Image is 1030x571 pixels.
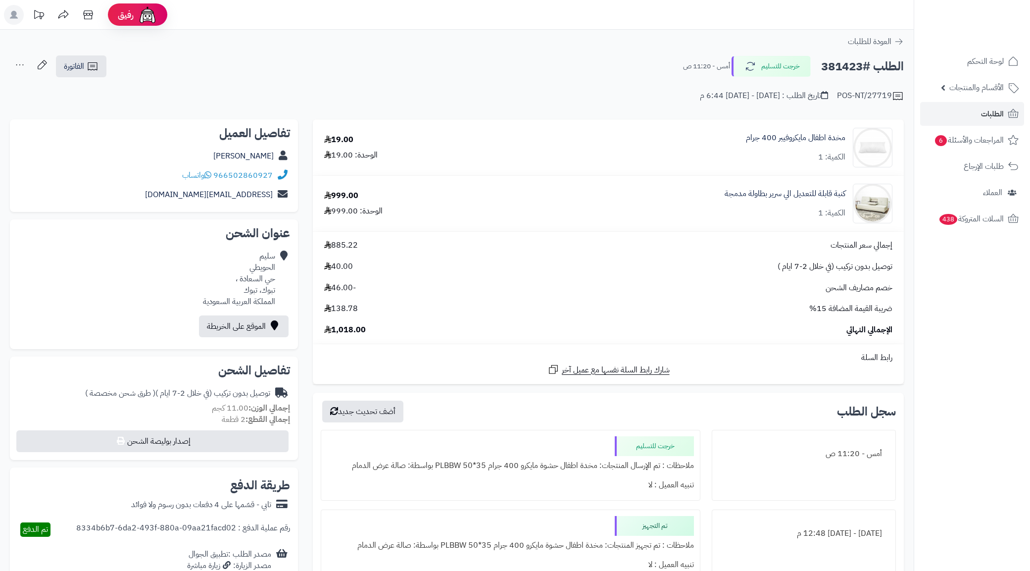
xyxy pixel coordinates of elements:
[831,240,892,251] span: إجمالي سعر المنتجات
[324,261,353,272] span: 40.00
[322,401,403,422] button: أضف تحديث جديد
[145,189,273,201] a: [EMAIL_ADDRESS][DOMAIN_NAME]
[248,402,290,414] strong: إجمالي الوزن:
[837,90,904,102] div: POS-NT/27719
[983,186,1002,200] span: العملاء
[848,36,891,48] span: العودة للطلبات
[213,150,274,162] a: [PERSON_NAME]
[327,536,694,555] div: ملاحظات : تم تجهيز المنتجات: مخدة اطفال حشوة مايكرو 400 جرام PLBBW 50*35 بواسطة: صالة عرض الدمام
[222,414,290,425] small: 2 قطعة
[85,387,155,399] span: ( طرق شحن مخصصة )
[118,9,134,21] span: رفيق
[826,282,892,294] span: خصم مصاريف الشحن
[963,27,1021,48] img: logo-2.png
[934,133,1004,147] span: المراجعات والأسئلة
[938,212,1004,226] span: السلات المتروكة
[949,81,1004,95] span: الأقسام والمنتجات
[23,523,48,535] span: تم الدفع
[18,227,290,239] h2: عنوان الشحن
[324,150,378,161] div: الوحدة: 19.00
[18,364,290,376] h2: تفاصيل الشحن
[920,50,1024,73] a: لوحة التحكم
[718,444,889,464] div: أمس - 11:20 ص
[324,324,366,336] span: 1,018.00
[809,303,892,314] span: ضريبة القيمة المضافة 15%
[821,56,904,77] h2: الطلب #381423
[818,152,845,163] div: الكمية: 1
[327,456,694,475] div: ملاحظات : تم الإرسال المنتجات: مخدة اطفال حشوة مايكرو 400 جرام PLBBW 50*35 بواسطة: صالة عرض الدمام
[683,61,730,71] small: أمس - 11:20 ص
[939,214,957,225] span: 438
[700,90,828,102] div: تاريخ الطلب : [DATE] - [DATE] 6:44 م
[327,475,694,495] div: تنبيه العميل : لا
[718,524,889,543] div: [DATE] - [DATE] 12:48 م
[732,56,811,77] button: خرجت للتسليم
[76,522,290,537] div: رقم عملية الدفع : 8334b6b7-6da2-493f-880a-09aa21facd02
[213,169,273,181] a: 966502860927
[935,135,947,146] span: 6
[964,159,1004,173] span: طلبات الإرجاع
[212,402,290,414] small: 11.00 كجم
[615,436,694,456] div: خرجت للتسليم
[18,127,290,139] h2: تفاصيل العميل
[547,363,670,376] a: شارك رابط السلة نفسها مع عميل آخر
[324,282,356,294] span: -46.00
[725,188,845,200] a: كنبة قابلة للتعديل الي سرير بطاولة مدمجة
[981,107,1004,121] span: الطلبات
[853,184,892,223] img: 1747814589-1-90x90.jpg
[56,55,106,77] a: الفاتورة
[131,499,271,511] div: تابي - قسّمها على 4 دفعات بدون رسوم ولا فوائد
[26,5,51,27] a: تحديثات المنصة
[920,102,1024,126] a: الطلبات
[920,207,1024,231] a: السلات المتروكة438
[138,5,157,25] img: ai-face.png
[203,251,275,307] div: سليم الحويطي حي السعادة ، تبوك، تبوك المملكة العربية السعودية
[16,430,289,452] button: إصدار بوليصة الشحن
[778,261,892,272] span: توصيل بدون تركيب (في خلال 2-7 ايام )
[853,128,892,167] img: 1728486839-220106010210-90x90.jpg
[920,181,1024,205] a: العملاء
[746,132,845,144] a: مخدة اطفال مايكروفيبر 400 جرام
[64,60,84,72] span: الفاتورة
[245,414,290,425] strong: إجمالي القطع:
[967,54,1004,68] span: لوحة التحكم
[324,303,358,314] span: 138.78
[324,240,358,251] span: 885.22
[920,155,1024,178] a: طلبات الإرجاع
[317,352,900,363] div: رابط السلة
[846,324,892,336] span: الإجمالي النهائي
[818,208,845,219] div: الكمية: 1
[324,134,353,146] div: 19.00
[848,36,904,48] a: العودة للطلبات
[85,388,270,399] div: توصيل بدون تركيب (في خلال 2-7 ايام )
[562,364,670,376] span: شارك رابط السلة نفسها مع عميل آخر
[230,479,290,491] h2: طريقة الدفع
[920,128,1024,152] a: المراجعات والأسئلة6
[199,315,289,337] a: الموقع على الخريطة
[324,206,383,217] div: الوحدة: 999.00
[182,169,211,181] a: واتساب
[324,190,358,202] div: 999.00
[615,516,694,536] div: تم التجهيز
[837,406,896,417] h3: سجل الطلب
